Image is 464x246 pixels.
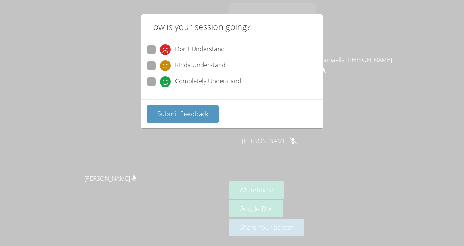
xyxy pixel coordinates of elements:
[175,76,241,87] span: Completely Understand
[157,109,208,118] span: Submit Feedback
[175,60,225,71] span: Kinda Understand
[175,44,225,55] span: Don't Understand
[147,105,219,123] button: Submit Feedback
[147,20,251,33] h2: How is your session going?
